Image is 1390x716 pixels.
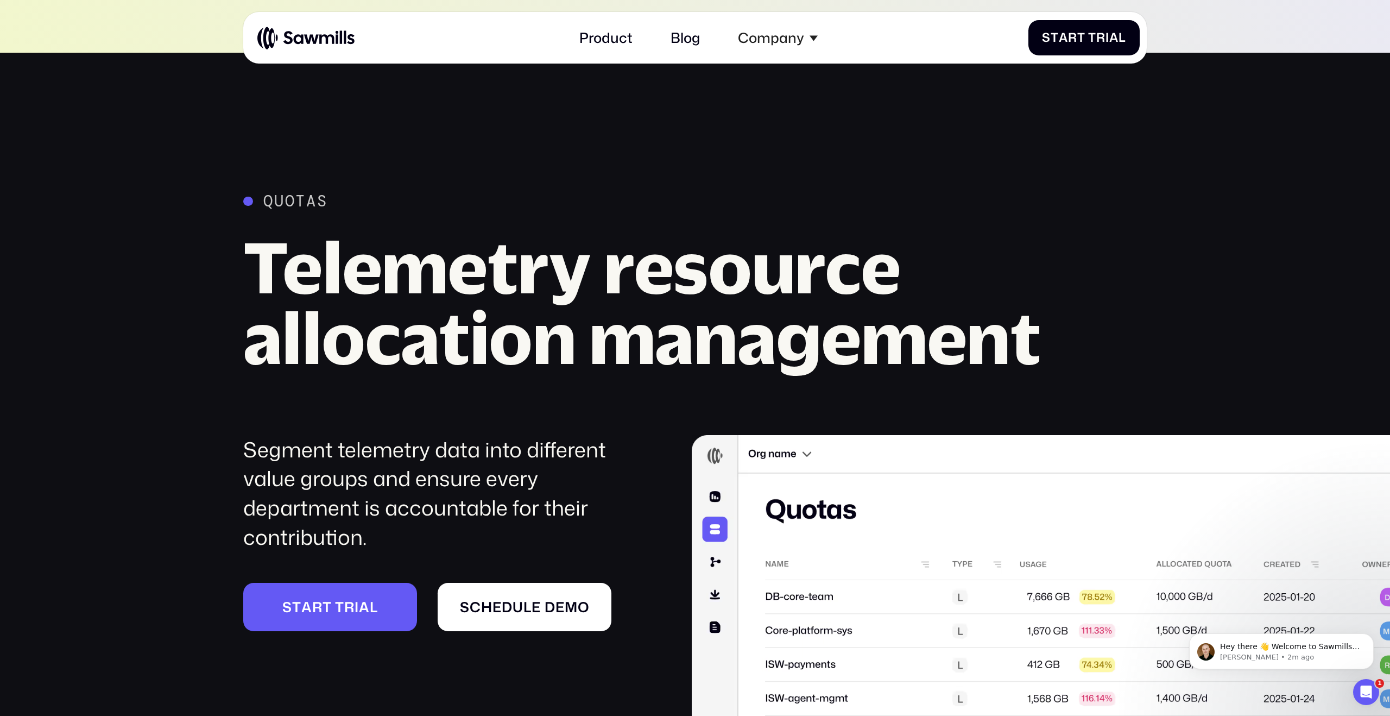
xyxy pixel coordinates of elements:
span: T [1088,30,1096,45]
span: i [355,599,359,615]
div: Company [728,19,828,56]
span: S [460,599,470,615]
span: o [578,599,590,615]
span: l [1119,30,1126,45]
iframe: Intercom live chat [1353,679,1379,705]
a: Product [568,19,642,56]
div: Segment telemetry data into different value groups and ensure every department is accountable for... [243,435,643,552]
a: Starttrial [243,583,417,631]
iframe: Intercom notifications message [1173,611,1390,687]
span: S [282,599,292,615]
span: r [1068,30,1077,45]
span: h [481,599,492,615]
span: t [1077,30,1085,45]
span: i [1105,30,1109,45]
span: c [470,599,481,615]
span: l [523,599,532,615]
span: t [335,599,344,615]
span: a [359,599,370,615]
span: t [1051,30,1059,45]
span: a [1059,30,1068,45]
a: Scheduledemo [438,583,611,631]
span: t [292,599,301,615]
span: l [370,599,378,615]
span: 1 [1375,679,1384,688]
span: d [545,599,555,615]
a: StartTrial [1028,20,1140,55]
span: r [312,599,323,615]
span: r [1096,30,1105,45]
span: e [532,599,541,615]
span: S [1042,30,1051,45]
span: e [555,599,565,615]
span: r [344,599,355,615]
span: t [323,599,332,615]
span: a [301,599,312,615]
span: m [565,599,578,615]
span: u [513,599,523,615]
span: e [492,599,502,615]
span: d [502,599,513,615]
h2: Telemetry resource allocation management [243,231,1147,372]
div: Company [738,29,804,46]
div: Quotas [263,192,328,211]
a: Blog [660,19,710,56]
span: a [1109,30,1119,45]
